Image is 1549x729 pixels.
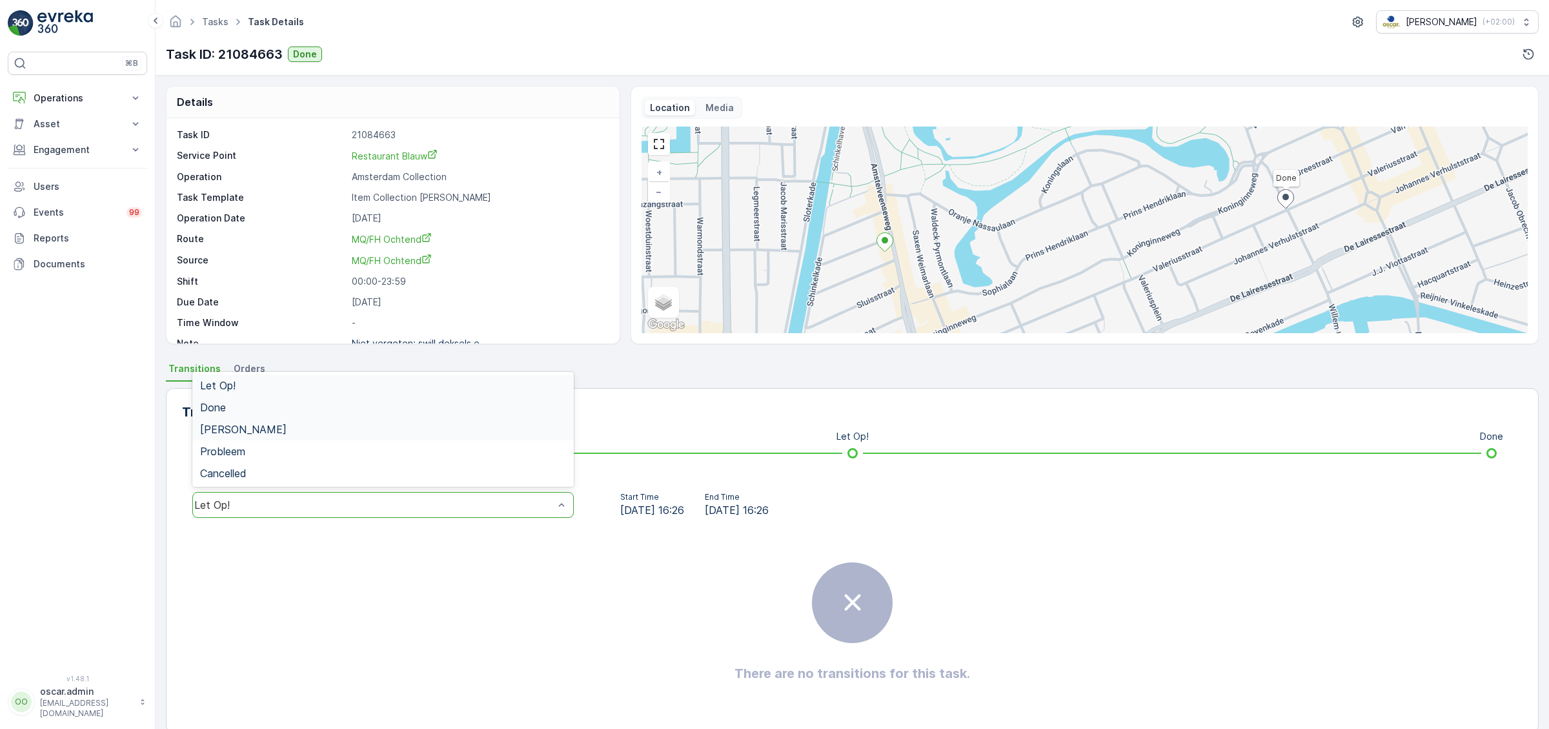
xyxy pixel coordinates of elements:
span: Cancelled [200,467,247,479]
h2: There are no transitions for this task. [734,664,970,683]
a: Documents [8,251,147,277]
p: ⌘B [125,58,138,68]
span: Restaurant Blauw [352,150,438,161]
p: Operation [177,170,347,183]
span: Task Details [245,15,307,28]
p: Users [34,180,142,193]
p: oscar.admin [40,685,133,698]
p: Location [650,101,690,114]
p: Shift [177,275,347,288]
p: [PERSON_NAME] [1406,15,1477,28]
a: Events99 [8,200,147,225]
p: 00:00-23:59 [352,275,606,288]
img: logo [8,10,34,36]
p: Task ID: 21084663 [166,45,283,64]
p: Item Collection [PERSON_NAME] [352,191,606,204]
a: Zoom Out [649,182,669,201]
a: MQ/FH Ochtend [352,232,606,246]
p: Amsterdam Collection [352,170,606,183]
p: Done [1480,430,1503,443]
p: Let Op! [836,430,869,443]
p: Start Time [620,492,684,502]
button: Asset [8,111,147,137]
p: Route [177,232,347,246]
a: Restaurant Blauw [352,149,606,163]
a: Reports [8,225,147,251]
span: v 1.48.1 [8,675,147,683]
img: Google [645,316,687,333]
button: Engagement [8,137,147,163]
a: View Fullscreen [649,134,669,154]
p: Asset [34,118,121,130]
img: basis-logo_rgb2x.png [1382,15,1401,29]
p: Operation Date [177,212,347,225]
p: Task ID [177,128,347,141]
p: Done [293,48,317,61]
span: [PERSON_NAME] [200,424,287,435]
p: Events [34,206,119,219]
p: Documents [34,258,142,271]
div: OO [11,692,32,712]
span: MQ/FH Ochtend [352,255,432,266]
p: [DATE] [352,296,606,309]
p: Media [705,101,734,114]
p: 99 [129,207,139,218]
span: [DATE] 16:26 [705,502,769,518]
span: Transitions [168,362,221,375]
p: Niet vergeten: swill deksels e... [352,338,487,349]
a: Layers [649,288,678,316]
a: MQ/FH Ochtend [352,254,606,267]
a: Zoom In [649,163,669,182]
p: [EMAIL_ADDRESS][DOMAIN_NAME] [40,698,133,719]
a: Users [8,174,147,200]
p: [DATE] [352,212,606,225]
a: Homepage [168,19,183,30]
button: OOoscar.admin[EMAIL_ADDRESS][DOMAIN_NAME] [8,685,147,719]
p: Operations [34,92,121,105]
p: Due Date [177,296,347,309]
button: Operations [8,85,147,111]
img: logo_light-DOdMpM7g.png [37,10,93,36]
p: Service Point [177,149,347,163]
p: Task Template [177,191,347,204]
span: Orders [234,362,265,375]
span: + [656,167,662,178]
span: Done [200,402,226,413]
div: Let Op! [194,499,554,511]
p: Source [177,254,347,267]
p: 21084663 [352,128,606,141]
span: Probleem [200,446,245,457]
p: Engagement [34,143,121,156]
button: [PERSON_NAME](+02:00) [1376,10,1539,34]
p: Time Window [177,316,347,329]
span: [DATE] 16:26 [620,502,684,518]
span: Let Op! [200,380,236,391]
p: ( +02:00 ) [1483,17,1515,27]
p: Details [177,94,213,110]
button: Done [288,46,322,62]
span: − [656,186,662,197]
p: Reports [34,232,142,245]
p: Note [177,337,347,350]
a: Tasks [202,16,228,27]
p: - [352,316,606,329]
a: Open this area in Google Maps (opens a new window) [645,316,687,333]
span: MQ/FH Ochtend [352,234,432,245]
p: Transitions [182,402,254,422]
p: End Time [705,492,769,502]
